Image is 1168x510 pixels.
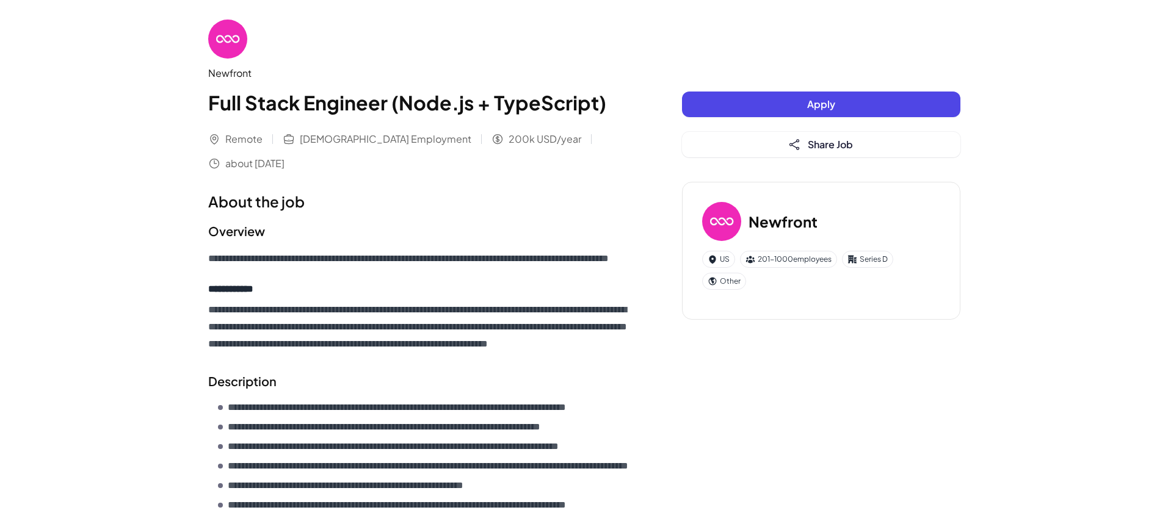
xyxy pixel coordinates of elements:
span: Remote [225,132,263,146]
img: Ne [208,20,247,59]
h1: Full Stack Engineer (Node.js + TypeScript) [208,88,633,117]
div: Newfront [208,66,633,81]
h2: Overview [208,222,633,240]
h2: Description [208,372,633,390]
h1: About the job [208,190,633,212]
h3: Newfront [749,210,818,232]
span: Share Job [808,138,853,151]
span: 200k USD/year [509,132,581,146]
div: 201-1000 employees [740,251,837,268]
button: Share Job [682,132,960,157]
span: [DEMOGRAPHIC_DATA] Employment [300,132,471,146]
div: Series D [842,251,893,268]
div: Other [702,273,746,290]
span: about [DATE] [225,156,285,171]
button: Apply [682,92,960,117]
img: Ne [702,202,741,241]
div: US [702,251,735,268]
span: Apply [807,98,835,110]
